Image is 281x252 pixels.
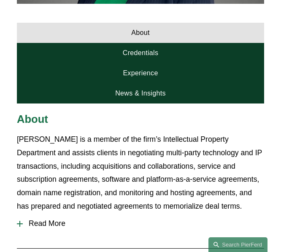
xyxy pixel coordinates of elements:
[17,213,264,234] button: Read More
[23,219,264,228] span: Read More
[17,113,48,125] span: About
[17,23,264,43] a: About
[17,83,264,103] a: News & Insights
[17,133,264,213] p: [PERSON_NAME] is a member of the firm’s Intellectual Property Department and assists clients in n...
[208,237,267,252] a: Search this site
[17,43,264,63] a: Credentials
[17,63,264,83] a: Experience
